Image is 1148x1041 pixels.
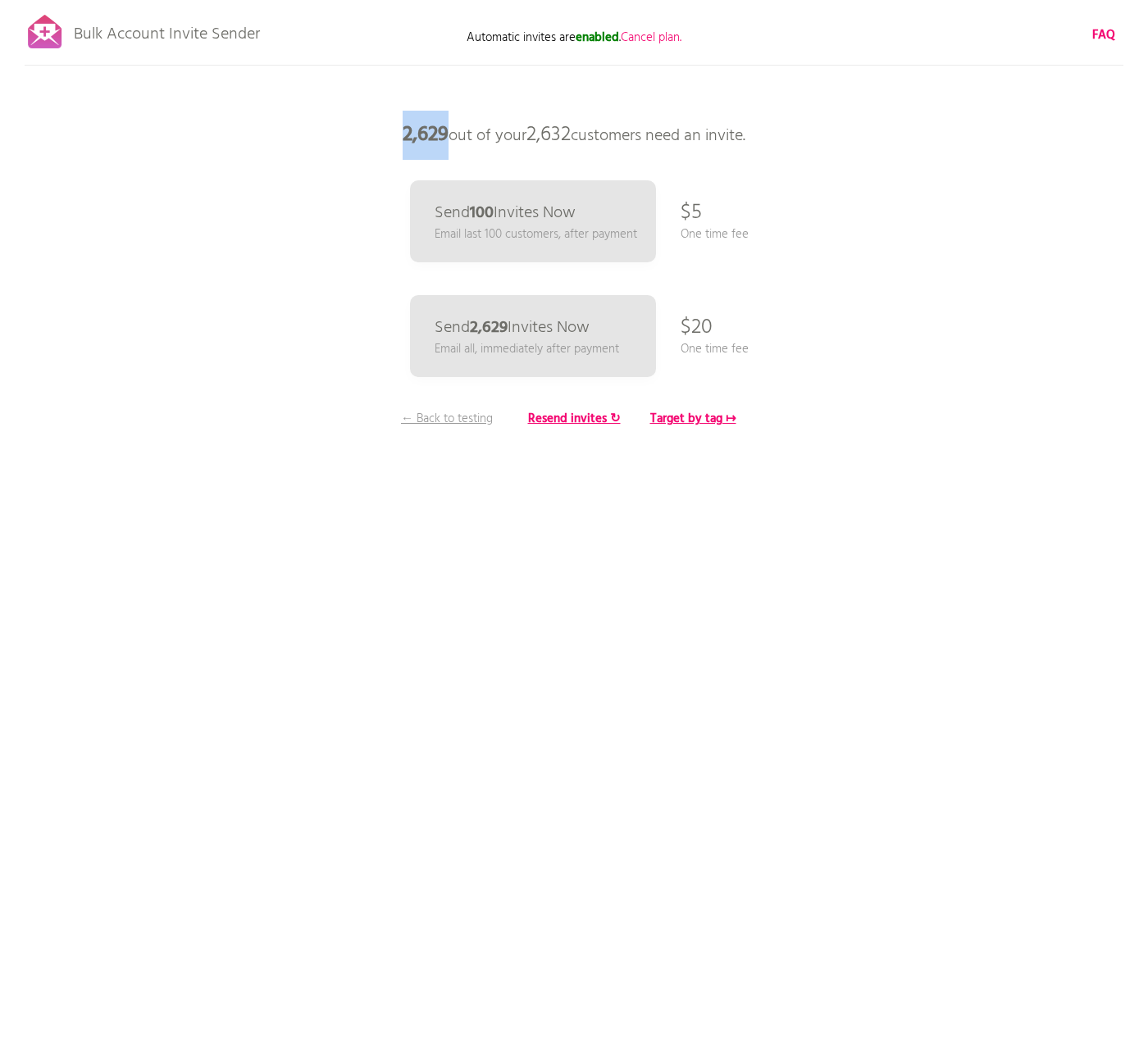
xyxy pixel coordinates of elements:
[410,180,656,262] a: Send100Invites Now Email last 100 customers, after payment
[435,340,619,358] p: Email all, immediately after payment
[681,189,702,238] p: $5
[74,10,260,51] p: Bulk Account Invite Sender
[410,295,656,377] a: Send2,629Invites Now Email all, immediately after payment
[328,111,820,160] p: out of your customers need an invite.
[410,29,738,47] p: Automatic invites are .
[470,200,494,226] b: 100
[435,205,576,221] p: Send Invites Now
[435,320,590,336] p: Send Invites Now
[403,119,449,152] b: 2,629
[435,225,637,243] p: Email last 100 customers, after payment
[526,119,571,152] span: 2,632
[681,225,749,243] p: One time fee
[576,28,619,48] b: enabled
[1092,26,1115,44] a: FAQ
[681,340,749,358] p: One time fee
[385,410,508,428] p: ← Back to testing
[528,409,621,429] b: Resend invites ↻
[470,315,508,341] b: 2,629
[650,409,736,429] b: Target by tag ↦
[621,28,681,48] span: Cancel plan.
[1092,25,1115,45] b: FAQ
[681,303,713,352] p: $20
